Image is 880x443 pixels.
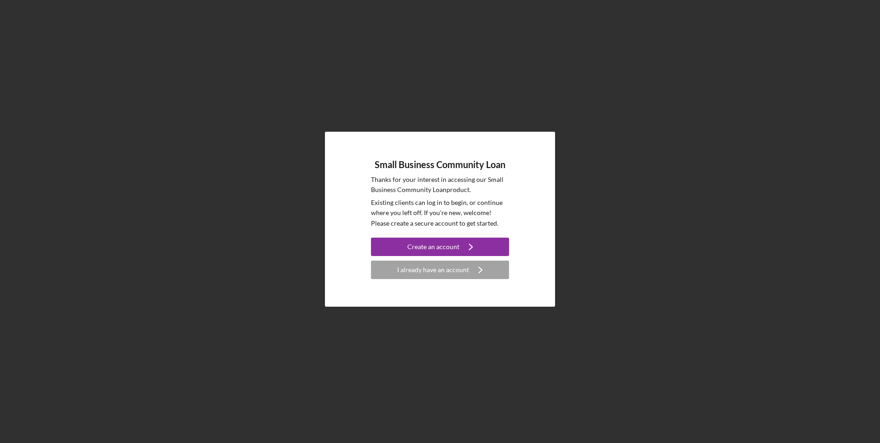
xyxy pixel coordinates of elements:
[371,238,509,256] button: Create an account
[371,261,509,279] button: I already have an account
[371,198,509,228] p: Existing clients can log in to begin, or continue where you left off. If you're new, welcome! Ple...
[407,238,459,256] div: Create an account
[397,261,469,279] div: I already have an account
[371,175,509,195] p: Thanks for your interest in accessing our Small Business Community Loan product.
[375,159,505,170] h4: Small Business Community Loan
[371,238,509,258] a: Create an account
